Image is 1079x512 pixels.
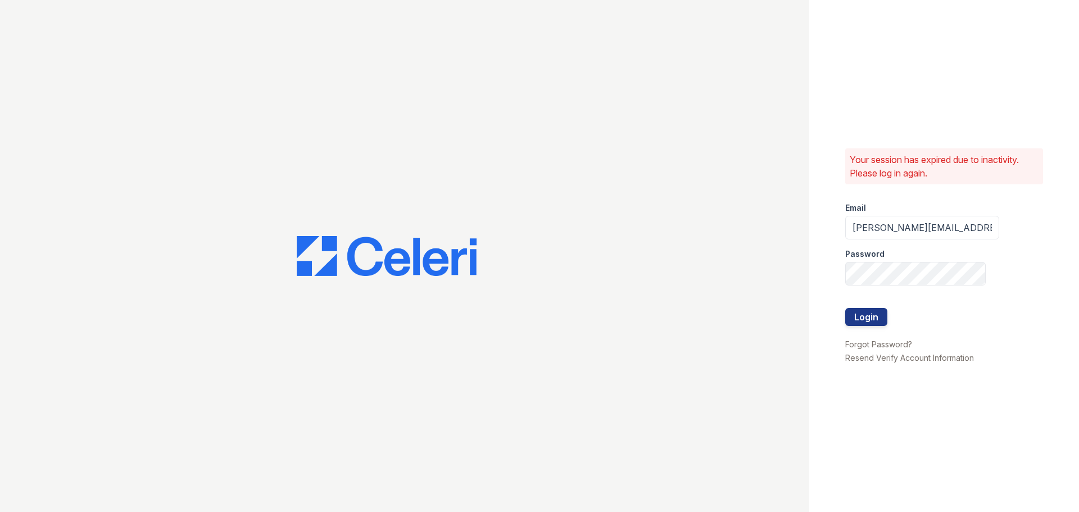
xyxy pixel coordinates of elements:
[850,153,1039,180] p: Your session has expired due to inactivity. Please log in again.
[845,353,974,363] a: Resend Verify Account Information
[297,236,477,277] img: CE_Logo_Blue-a8612792a0a2168367f1c8372b55b34899dd931a85d93a1a3d3e32e68fde9ad4.png
[845,339,912,349] a: Forgot Password?
[845,202,866,214] label: Email
[845,308,887,326] button: Login
[845,248,885,260] label: Password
